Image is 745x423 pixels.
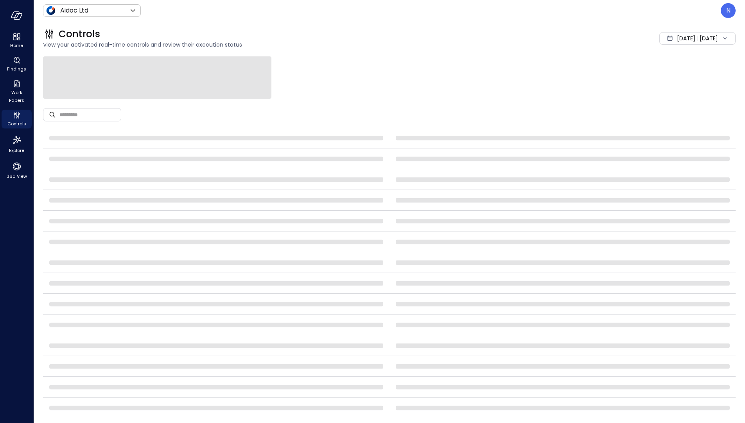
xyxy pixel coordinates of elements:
p: N [726,6,731,15]
span: [DATE] [677,34,695,43]
span: Home [10,42,23,49]
div: Explore [2,133,32,155]
span: Findings [7,65,26,73]
span: 360 View [7,172,27,180]
span: Controls [7,120,26,128]
span: Controls [59,28,100,40]
div: Controls [2,110,32,128]
span: Work Papers [5,89,29,104]
p: Aidoc Ltd [60,6,88,15]
div: Home [2,31,32,50]
span: View your activated real-time controls and review their execution status [43,40,544,49]
img: Icon [46,6,56,15]
span: Explore [9,146,24,154]
div: Findings [2,55,32,74]
div: Work Papers [2,78,32,105]
div: Noy Vadai [721,3,736,18]
div: 360 View [2,160,32,181]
